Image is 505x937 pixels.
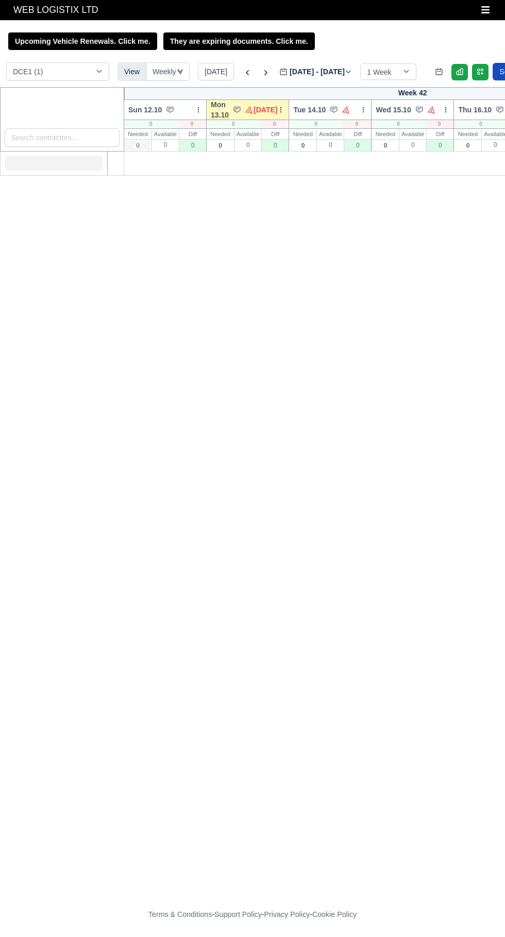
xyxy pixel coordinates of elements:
div: 0 [152,139,179,150]
div: Diff [427,129,453,139]
div: 0 [260,120,289,128]
div: Needed [372,129,399,139]
div: Needed [289,129,316,139]
a: Upcoming Vehicle Renewals. Click me. [8,32,157,50]
div: Available [399,129,426,139]
span: Mon 13.10 [211,99,229,120]
span: Wed 15.10 [376,105,411,115]
div: 0 [427,139,453,151]
a: Privacy Policy [264,910,310,918]
div: 0 [344,139,371,151]
div: 0 [207,120,260,128]
div: 0 [124,120,177,128]
div: 0 [179,139,206,151]
div: 0 [289,120,342,128]
div: Available [317,129,344,139]
div: Needed [207,129,234,139]
button: [DATE] [198,63,234,80]
a: Support Policy [214,910,262,918]
div: 0 [234,139,261,150]
div: 0 [317,139,344,150]
iframe: Chat Widget [453,888,505,937]
div: Diff [344,129,371,139]
div: 0 [262,139,289,151]
label: [DATE] - [DATE] [279,66,352,78]
div: Needed [454,129,481,139]
div: 0 [343,120,372,128]
div: - - - [67,909,438,921]
a: Terms & Conditions [148,910,212,918]
span: Thu 16.10 [458,105,492,115]
div: Diff [262,129,289,139]
div: Available [234,129,261,139]
div: View [117,62,146,81]
a: They are expiring documents. Click me. [163,32,315,50]
div: Available [152,129,179,139]
div: 0 [399,139,426,150]
span: Tue 14.10 [293,105,326,115]
span: Sun 12.10 [128,105,162,115]
span: [DATE] [254,105,277,115]
input: Search contractors... [5,128,120,147]
button: Toggle navigation [474,3,497,17]
div: 0 [425,120,454,128]
div: 0 [372,120,425,128]
div: Diff [179,129,206,139]
a: Cookie Policy [312,910,357,918]
div: 0 [177,120,206,128]
div: Needed [124,129,151,139]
